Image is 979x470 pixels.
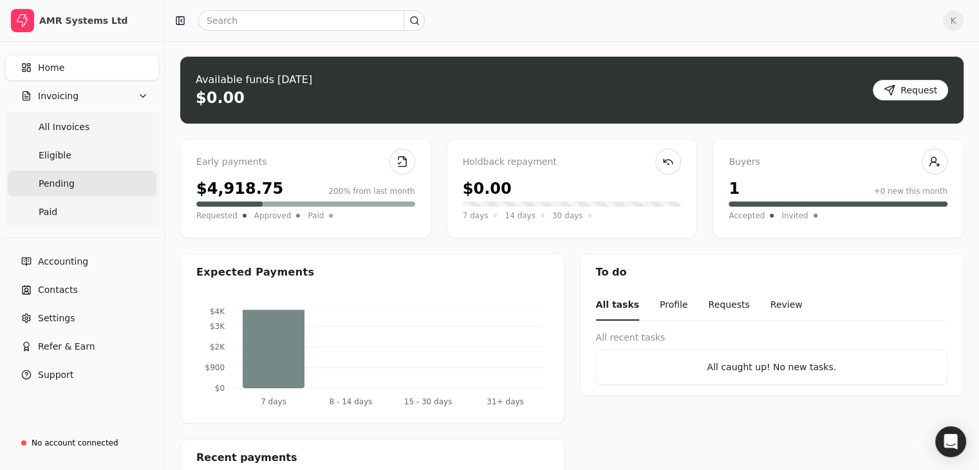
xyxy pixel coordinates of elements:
[5,277,159,303] a: Contacts
[38,368,73,382] span: Support
[5,334,159,359] button: Refer & Earn
[196,265,314,280] div: Expected Payments
[487,397,523,406] tspan: 31+ days
[38,89,79,103] span: Invoicing
[552,209,583,222] span: 30 days
[596,331,948,344] div: All recent tasks
[329,397,372,406] tspan: 8 - 14 days
[607,361,937,374] div: All caught up! No new tasks.
[873,185,947,197] div: +0 new this month
[39,149,71,162] span: Eligible
[729,209,765,222] span: Accepted
[463,177,512,200] div: $0.00
[729,155,947,169] div: Buyers
[196,72,312,88] div: Available funds [DATE]
[660,290,688,321] button: Profile
[210,307,225,316] tspan: $4K
[196,88,245,108] div: $0.00
[8,142,156,168] a: Eligible
[254,209,292,222] span: Approved
[5,55,159,80] a: Home
[5,249,159,274] a: Accounting
[38,255,88,268] span: Accounting
[198,10,425,31] input: Search
[38,312,75,325] span: Settings
[770,290,803,321] button: Review
[196,155,415,169] div: Early payments
[39,205,57,219] span: Paid
[935,426,966,457] div: Open Intercom Messenger
[328,185,415,197] div: 200% from last month
[404,397,452,406] tspan: 15 - 30 days
[210,343,225,352] tspan: $2K
[873,80,948,100] button: Request
[261,397,286,406] tspan: 7 days
[581,254,964,290] div: To do
[5,431,159,455] a: No account connected
[729,177,740,200] div: 1
[308,209,324,222] span: Paid
[463,209,489,222] span: 7 days
[215,384,225,393] tspan: $0
[596,290,639,321] button: All tasks
[39,14,153,27] div: AMR Systems Ltd
[8,114,156,140] a: All Invoices
[39,177,75,191] span: Pending
[8,171,156,196] a: Pending
[38,283,78,297] span: Contacts
[196,209,238,222] span: Requested
[38,61,64,75] span: Home
[5,362,159,388] button: Support
[38,340,95,353] span: Refer & Earn
[943,10,964,31] button: K
[196,177,283,200] div: $4,918.75
[8,199,156,225] a: Paid
[708,290,749,321] button: Requests
[505,209,535,222] span: 14 days
[210,322,225,331] tspan: $3K
[39,120,89,134] span: All Invoices
[205,363,225,372] tspan: $900
[32,437,118,449] div: No account connected
[463,155,682,169] div: Holdback repayment
[5,305,159,331] a: Settings
[781,209,808,222] span: Invited
[5,83,159,109] button: Invoicing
